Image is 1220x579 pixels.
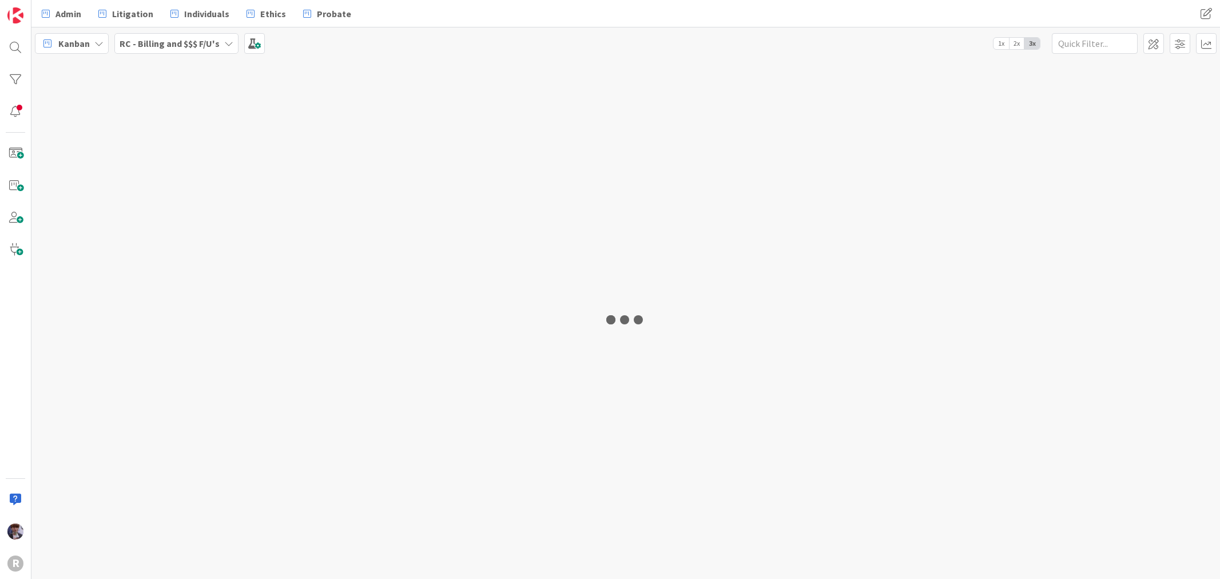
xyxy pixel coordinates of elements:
[1052,33,1138,54] input: Quick Filter...
[184,7,229,21] span: Individuals
[240,3,293,24] a: Ethics
[55,7,81,21] span: Admin
[317,7,351,21] span: Probate
[35,3,88,24] a: Admin
[260,7,286,21] span: Ethics
[7,524,23,540] img: ML
[1009,38,1024,49] span: 2x
[58,37,90,50] span: Kanban
[7,556,23,572] div: R
[7,7,23,23] img: Visit kanbanzone.com
[120,38,220,49] b: RC - Billing and $$$ F/U's
[164,3,236,24] a: Individuals
[112,7,153,21] span: Litigation
[92,3,160,24] a: Litigation
[296,3,358,24] a: Probate
[994,38,1009,49] span: 1x
[1024,38,1040,49] span: 3x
